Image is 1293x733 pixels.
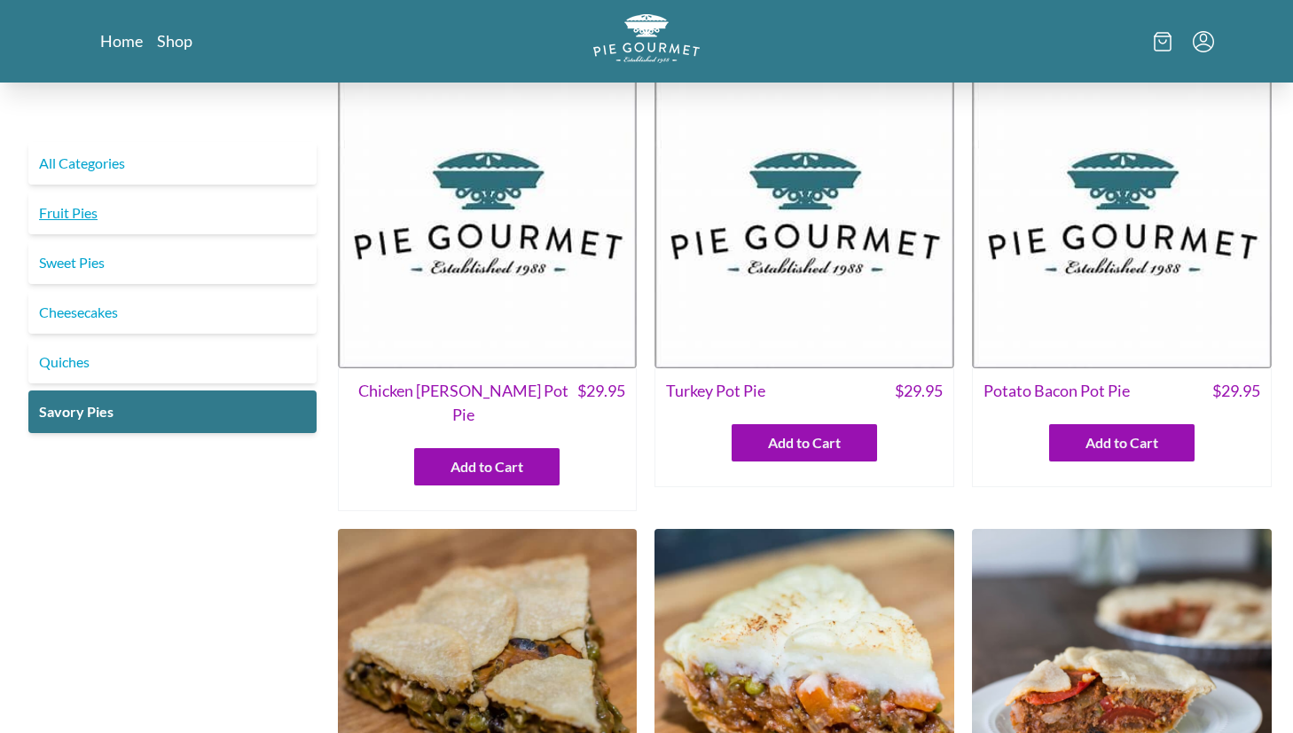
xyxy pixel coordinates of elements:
span: Add to Cart [768,432,841,453]
img: Potato Bacon Pot Pie [972,68,1272,368]
a: Quiches [28,341,317,383]
span: $ 29.95 [895,379,943,403]
a: Fruit Pies [28,192,317,234]
a: Sweet Pies [28,241,317,284]
button: Add to Cart [732,424,877,461]
img: logo [593,14,700,63]
span: Potato Bacon Pot Pie [983,379,1130,403]
span: $ 29.95 [1212,379,1260,403]
a: All Categories [28,142,317,185]
a: Savory Pies [28,390,317,433]
button: Menu [1193,31,1214,52]
button: Add to Cart [1049,424,1195,461]
span: Turkey Pot Pie [666,379,765,403]
span: Chicken [PERSON_NAME] Pot Pie [349,379,578,427]
a: Shop [157,30,192,51]
span: Add to Cart [451,456,523,477]
img: Turkey Pot Pie [654,68,954,368]
button: Add to Cart [414,448,560,485]
img: Chicken Curry Pot Pie [338,68,638,368]
span: $ 29.95 [577,379,625,427]
a: Logo [593,14,700,68]
a: Home [100,30,143,51]
span: Add to Cart [1085,432,1158,453]
a: Cheesecakes [28,291,317,334]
